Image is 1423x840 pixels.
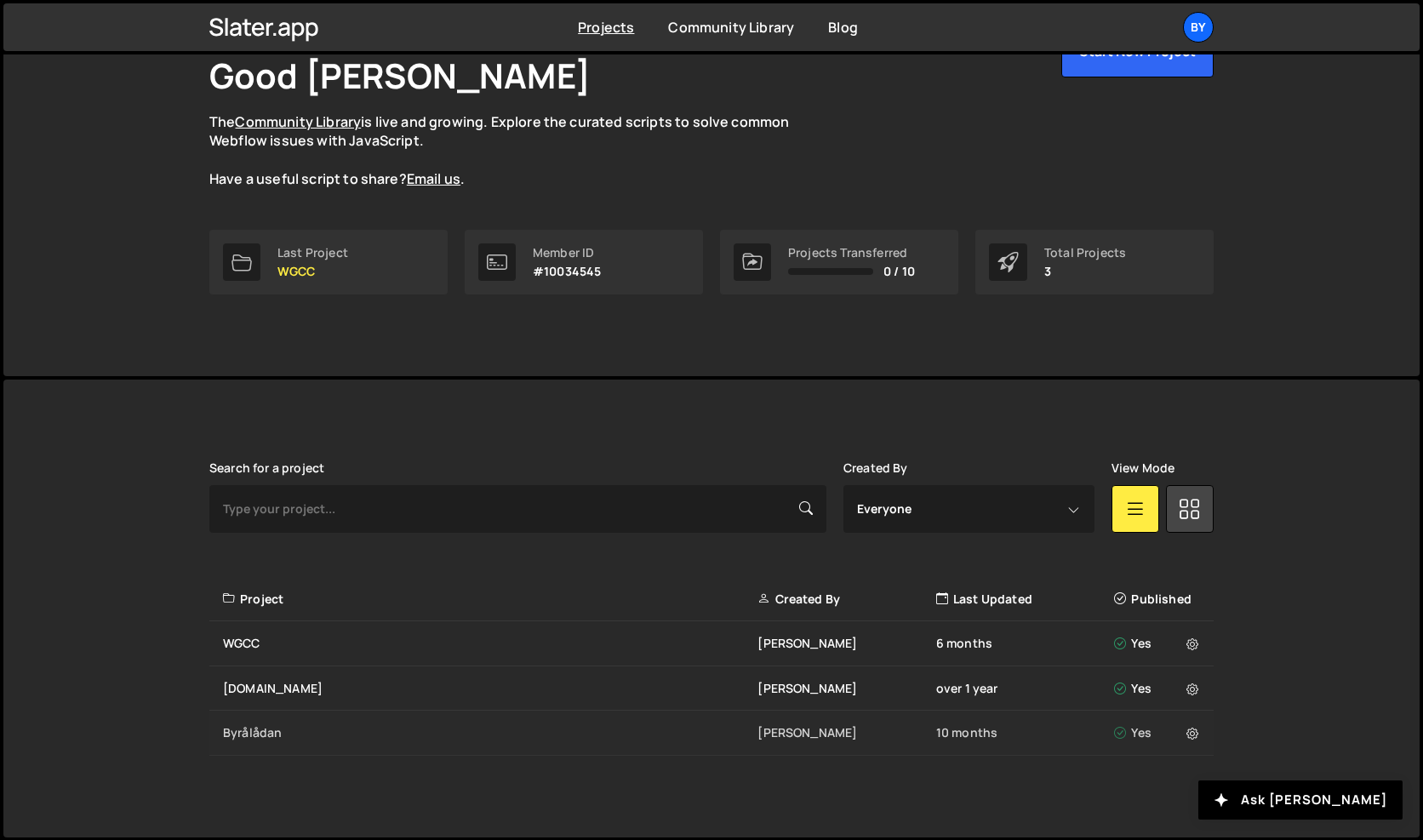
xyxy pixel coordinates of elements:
div: Created By [757,591,935,608]
div: Yes [1114,680,1203,697]
input: Type your project... [209,485,826,533]
label: Created By [843,461,908,475]
label: Search for a project [209,461,324,475]
label: View Mode [1112,461,1174,475]
button: Ask [PERSON_NAME] [1198,780,1403,820]
p: WGCC [277,265,348,278]
div: Published [1114,591,1203,608]
div: Byrålådan [223,724,757,741]
p: 3 [1044,265,1126,278]
a: WGCC [PERSON_NAME] 6 months Yes [209,621,1214,666]
p: #10034545 [533,265,601,278]
div: [PERSON_NAME] [757,724,935,741]
div: Yes [1114,724,1203,741]
div: Projects Transferred [788,246,915,260]
div: 6 months [936,635,1114,652]
div: WGCC [223,635,757,652]
a: By [1183,12,1214,43]
a: Community Library [235,112,361,131]
div: Project [223,591,757,608]
div: over 1 year [936,680,1114,697]
a: Email us [407,169,460,188]
div: [PERSON_NAME] [757,635,935,652]
div: 10 months [936,724,1114,741]
div: Member ID [533,246,601,260]
div: [DOMAIN_NAME] [223,680,757,697]
span: 0 / 10 [883,265,915,278]
div: [PERSON_NAME] [757,680,935,697]
a: Community Library [668,18,794,37]
h1: Good [PERSON_NAME] [209,52,591,99]
a: Byrålådan [PERSON_NAME] 10 months Yes [209,711,1214,756]
div: Total Projects [1044,246,1126,260]
a: Blog [828,18,858,37]
div: Yes [1114,635,1203,652]
a: [DOMAIN_NAME] [PERSON_NAME] over 1 year Yes [209,666,1214,711]
a: Projects [578,18,634,37]
a: Last Project WGCC [209,230,448,294]
div: Last Updated [936,591,1114,608]
div: Last Project [277,246,348,260]
p: The is live and growing. Explore the curated scripts to solve common Webflow issues with JavaScri... [209,112,822,189]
